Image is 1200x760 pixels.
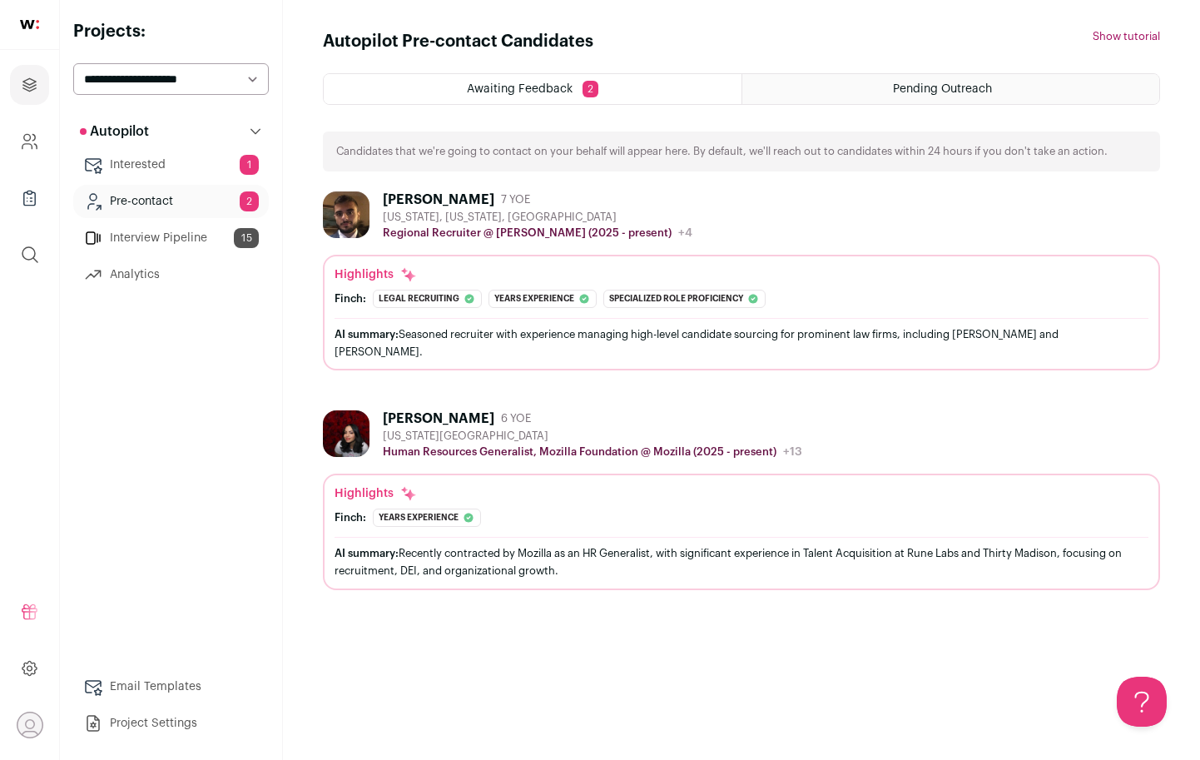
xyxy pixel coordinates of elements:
[73,185,269,218] a: Pre-contact2
[234,228,259,248] span: 15
[73,707,269,740] a: Project Settings
[373,290,482,308] div: Legal recruiting
[383,211,692,224] div: [US_STATE], [US_STATE], [GEOGRAPHIC_DATA]
[383,430,802,443] div: [US_STATE][GEOGRAPHIC_DATA]
[603,290,766,308] div: Specialized role proficiency
[742,74,1159,104] a: Pending Outreach
[335,544,1148,579] div: Recently contracted by Mozilla as an HR Generalist, with significant experience in Talent Acquisi...
[240,155,259,175] span: 1
[335,511,366,524] div: Finch:
[678,227,692,239] span: +4
[73,115,269,148] button: Autopilot
[10,178,49,218] a: Company Lists
[73,258,269,291] a: Analytics
[893,83,992,95] span: Pending Outreach
[10,65,49,105] a: Projects
[583,81,598,97] span: 2
[1093,30,1160,43] button: Show tutorial
[335,548,399,559] span: AI summary:
[80,122,149,142] p: Autopilot
[20,20,39,29] img: wellfound-shorthand-0d5821cbd27db2630d0214b213865d53afaa358527fdda9d0ea32b1df1b89c2c.svg
[335,266,417,283] div: Highlights
[73,221,269,255] a: Interview Pipeline15
[323,410,1160,589] a: [PERSON_NAME] 6 YOE [US_STATE][GEOGRAPHIC_DATA] Human Resources Generalist, Mozilla Foundation @ ...
[10,122,49,161] a: Company and ATS Settings
[323,132,1160,171] div: Candidates that we're going to contact on your behalf will appear here. By default, we'll reach o...
[323,30,593,53] h1: Autopilot Pre-contact Candidates
[501,193,530,206] span: 7 YOE
[383,226,672,240] p: Regional Recruiter @ [PERSON_NAME] (2025 - present)
[335,329,399,340] span: AI summary:
[335,292,366,305] div: Finch:
[240,191,259,211] span: 2
[467,83,573,95] span: Awaiting Feedback
[73,20,269,43] h2: Projects:
[783,446,802,458] span: +13
[383,445,776,459] p: Human Resources Generalist, Mozilla Foundation @ Mozilla (2025 - present)
[383,410,494,427] div: [PERSON_NAME]
[323,191,1160,370] a: [PERSON_NAME] 7 YOE [US_STATE], [US_STATE], [GEOGRAPHIC_DATA] Regional Recruiter @ [PERSON_NAME] ...
[501,412,531,425] span: 6 YOE
[488,290,597,308] div: Years experience
[323,410,369,457] img: 43555de35ff3447cb10a54aba462463e3f98bc0eee1d18ddf797e2f7d322a229.jpg
[73,148,269,181] a: Interested1
[335,485,417,502] div: Highlights
[335,325,1148,360] div: Seasoned recruiter with experience managing high-level candidate sourcing for prominent law firms...
[373,509,481,527] div: Years experience
[17,712,43,738] button: Open dropdown
[383,191,494,208] div: [PERSON_NAME]
[1117,677,1167,727] iframe: Help Scout Beacon - Open
[73,670,269,703] a: Email Templates
[323,191,369,238] img: 8114c07f1003b403f28573a7d612379c80f209d9167b3592ed351915df0e046e.jpg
